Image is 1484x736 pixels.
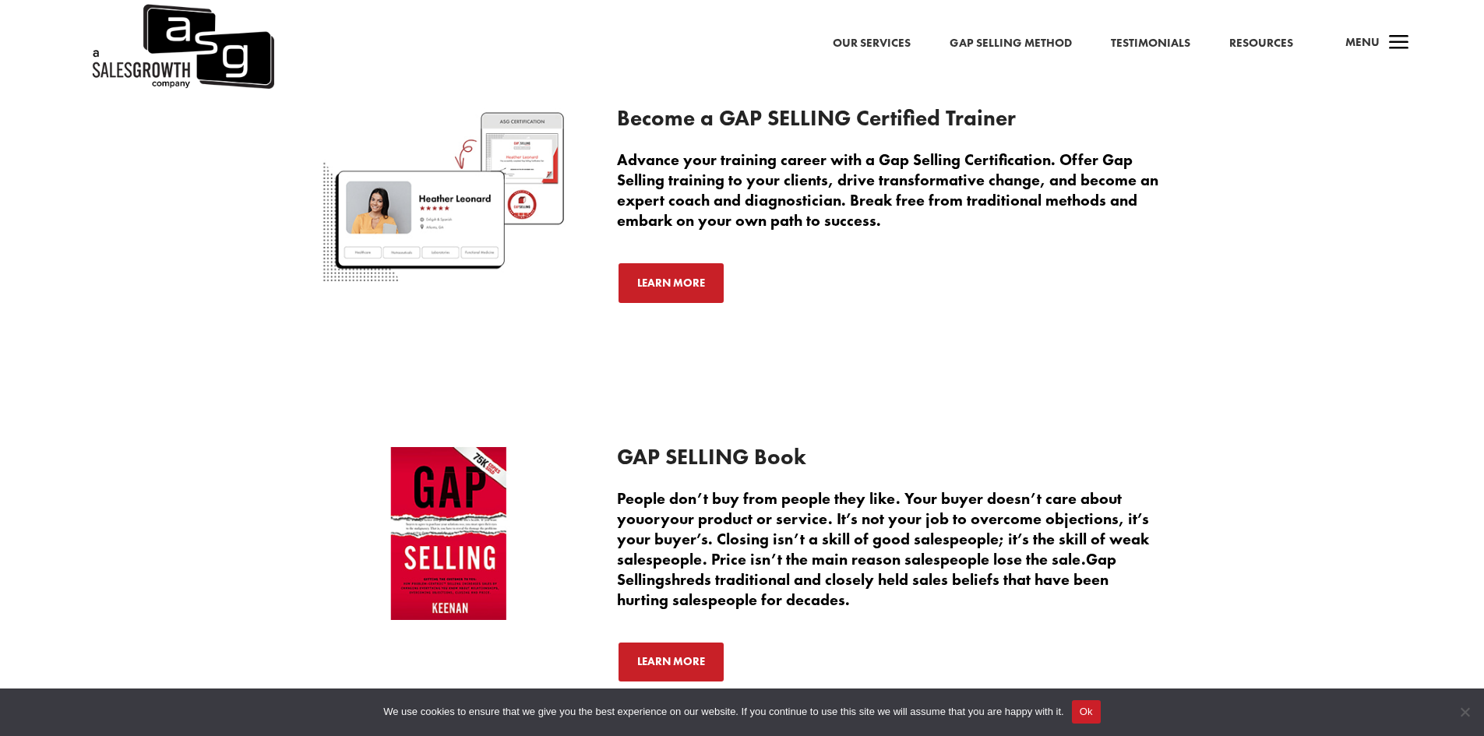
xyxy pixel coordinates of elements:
h3: GAP SELLING Book [617,446,1162,476]
p: Advance your training career with a Gap Selling Certification. Offer Gap Selling training to your... [617,150,1162,231]
span: No [1457,704,1472,720]
span: Menu [1345,34,1380,50]
span: or [644,509,661,529]
p: People don’t buy from people they like. Your buyer doesn’t care about you your product or service... [617,488,1162,610]
a: Learn More [617,641,725,683]
button: Ok [1072,700,1101,724]
a: Gap Selling Method [950,33,1072,54]
a: Testimonials [1111,33,1190,54]
img: Gap-Selling-Keenan-Book [322,446,571,620]
a: Gap Selling Certified Trainer [322,271,571,285]
span: We use cookies to ensure that we give you the best experience on our website. If you continue to ... [383,704,1063,720]
a: Learn More [617,262,725,304]
span: Gap Selling [617,549,1116,590]
a: Resources [1229,33,1293,54]
img: Gap-Selling-Certified-Trainer [322,107,571,281]
a: Our Services [833,33,911,54]
a: Gap Selling Keenan Book [322,609,571,623]
h3: Become a GAP SELLING Certified Trainer [617,107,1162,137]
span: a [1384,28,1415,59]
